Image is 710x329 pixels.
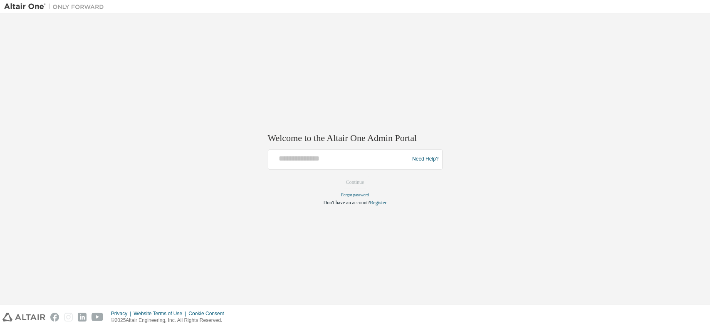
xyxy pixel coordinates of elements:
img: Altair One [4,2,108,11]
div: Privacy [111,310,134,317]
p: © 2025 Altair Engineering, Inc. All Rights Reserved. [111,317,229,324]
div: Cookie Consent [188,310,229,317]
img: altair_logo.svg [2,313,45,322]
div: Website Terms of Use [134,310,188,317]
img: facebook.svg [50,313,59,322]
a: Need Help? [412,159,438,160]
span: Don't have an account? [324,200,370,205]
h2: Welcome to the Altair One Admin Portal [268,133,443,144]
a: Register [370,200,386,205]
img: instagram.svg [64,313,73,322]
img: linkedin.svg [78,313,87,322]
img: youtube.svg [92,313,104,322]
a: Forgot password [341,193,369,197]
